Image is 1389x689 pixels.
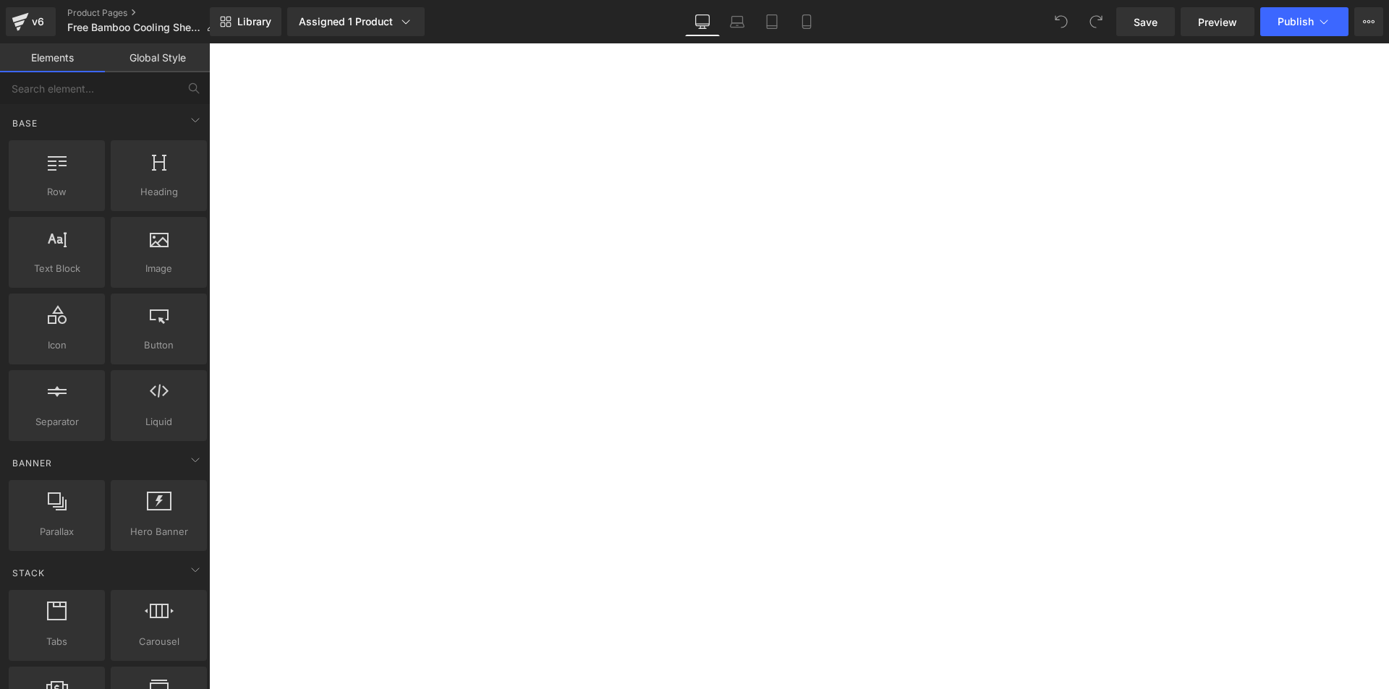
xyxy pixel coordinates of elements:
a: Preview [1181,7,1254,36]
a: Desktop [685,7,720,36]
a: Laptop [720,7,755,36]
span: Free Bamboo Cooling Sheets [67,22,200,33]
span: Parallax [13,524,101,539]
span: Publish [1278,16,1314,27]
span: Carousel [115,634,203,649]
button: Redo [1082,7,1110,36]
span: Base [11,116,39,130]
span: Icon [13,338,101,353]
span: Liquid [115,414,203,429]
span: Tabs [13,634,101,649]
a: New Library [210,7,281,36]
span: Hero Banner [115,524,203,539]
span: Stack [11,566,46,580]
button: Publish [1260,7,1348,36]
span: Separator [13,414,101,429]
span: Save [1134,14,1157,30]
span: Row [13,184,101,200]
span: Library [237,15,271,28]
a: v6 [6,7,56,36]
span: Text Block [13,261,101,276]
a: Product Pages [67,7,228,19]
button: More [1354,7,1383,36]
span: Image [115,261,203,276]
div: Assigned 1 Product [299,14,413,29]
span: Heading [115,184,203,200]
span: Preview [1198,14,1237,30]
a: Tablet [755,7,789,36]
button: Undo [1047,7,1076,36]
a: Mobile [789,7,824,36]
span: Button [115,338,203,353]
span: Banner [11,456,54,470]
a: Global Style [105,43,210,72]
div: v6 [29,12,47,31]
